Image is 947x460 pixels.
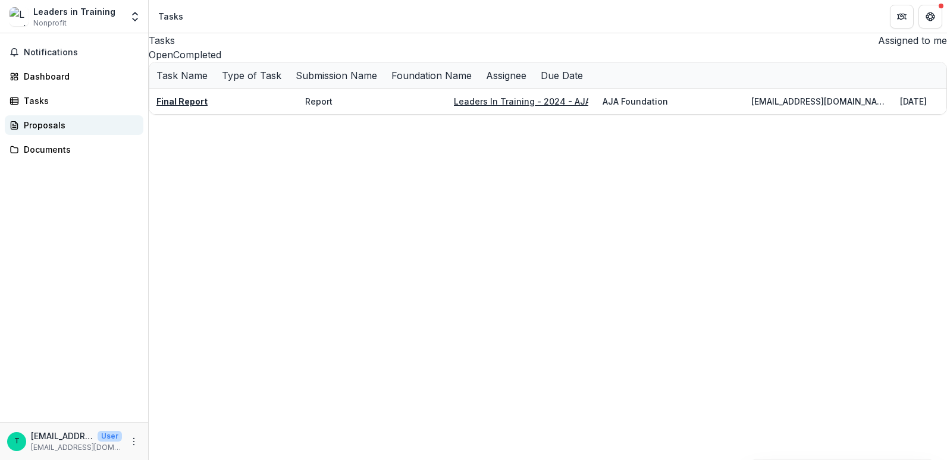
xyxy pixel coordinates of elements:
[173,48,221,62] button: Completed
[603,95,668,108] div: AJA Foundation
[149,62,215,88] div: Task Name
[289,62,384,88] div: Submission Name
[24,143,134,156] div: Documents
[890,5,914,29] button: Partners
[158,10,183,23] div: Tasks
[900,95,927,108] div: [DATE]
[5,115,143,135] a: Proposals
[149,68,215,83] div: Task Name
[479,62,534,88] div: Assignee
[534,68,590,83] div: Due Date
[5,43,143,62] button: Notifications
[384,68,479,83] div: Foundation Name
[24,119,134,131] div: Proposals
[918,5,942,29] button: Get Help
[5,67,143,86] a: Dashboard
[215,62,289,88] div: Type of Task
[149,48,173,62] button: Open
[33,5,115,18] div: Leaders in Training
[5,91,143,111] a: Tasks
[153,8,188,25] nav: breadcrumb
[24,48,139,58] span: Notifications
[127,5,143,29] button: Open entity switcher
[534,62,590,88] div: Due Date
[384,62,479,88] div: Foundation Name
[127,434,141,449] button: More
[305,95,333,108] div: Report
[156,96,208,106] a: Final Report
[24,94,134,107] div: Tasks
[31,442,122,453] p: [EMAIL_ADDRESS][DOMAIN_NAME]
[289,68,384,83] div: Submission Name
[149,33,175,48] h2: Tasks
[751,95,886,108] div: [EMAIL_ADDRESS][DOMAIN_NAME]
[215,68,289,83] div: Type of Task
[98,431,122,442] p: User
[479,68,534,83] div: Assignee
[24,70,134,83] div: Dashboard
[14,437,20,445] div: training@grantmesuccess.com
[31,430,93,442] p: [EMAIL_ADDRESS][DOMAIN_NAME]
[5,140,143,159] a: Documents
[454,96,715,106] a: Leaders In Training - 2024 - AJA Foundation Grant Application
[873,33,947,48] button: Assigned to me
[33,18,67,29] span: Nonprofit
[10,7,29,26] img: Leaders in Training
